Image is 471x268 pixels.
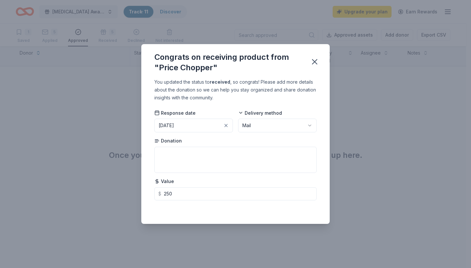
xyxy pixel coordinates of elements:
[154,110,196,116] span: Response date
[154,178,174,185] span: Value
[210,79,230,85] b: received
[154,138,182,144] span: Donation
[159,122,174,129] div: [DATE]
[154,119,233,132] button: [DATE]
[154,78,317,102] div: You updated the status to , so congrats! Please add more details about the donation so we can hel...
[238,110,282,116] span: Delivery method
[154,52,302,73] div: Congrats on receiving product from "Price Chopper"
